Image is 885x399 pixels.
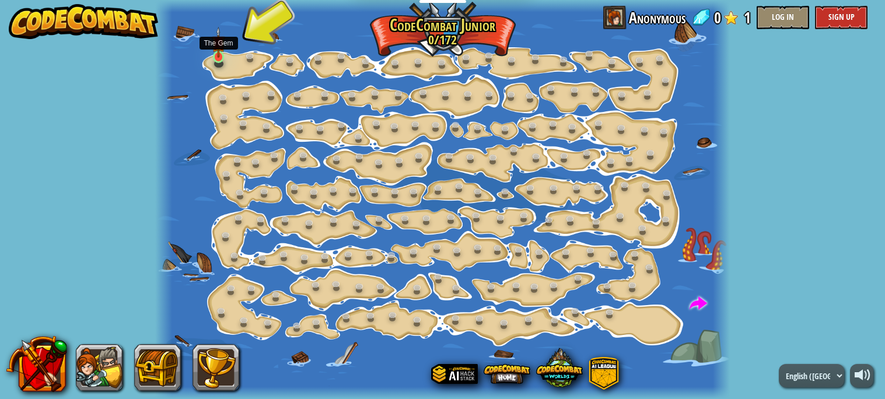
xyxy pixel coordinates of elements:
span: Anonymous [629,6,685,29]
select: Languages [779,364,844,387]
button: Sign Up [815,6,867,29]
span: 1 [744,6,751,29]
img: level-banner-unstarted.png [212,27,225,58]
button: Adjust volume [850,364,873,387]
span: 0 [714,6,721,29]
button: Log In [757,6,809,29]
img: CodeCombat - Learn how to code by playing a game [9,4,158,39]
